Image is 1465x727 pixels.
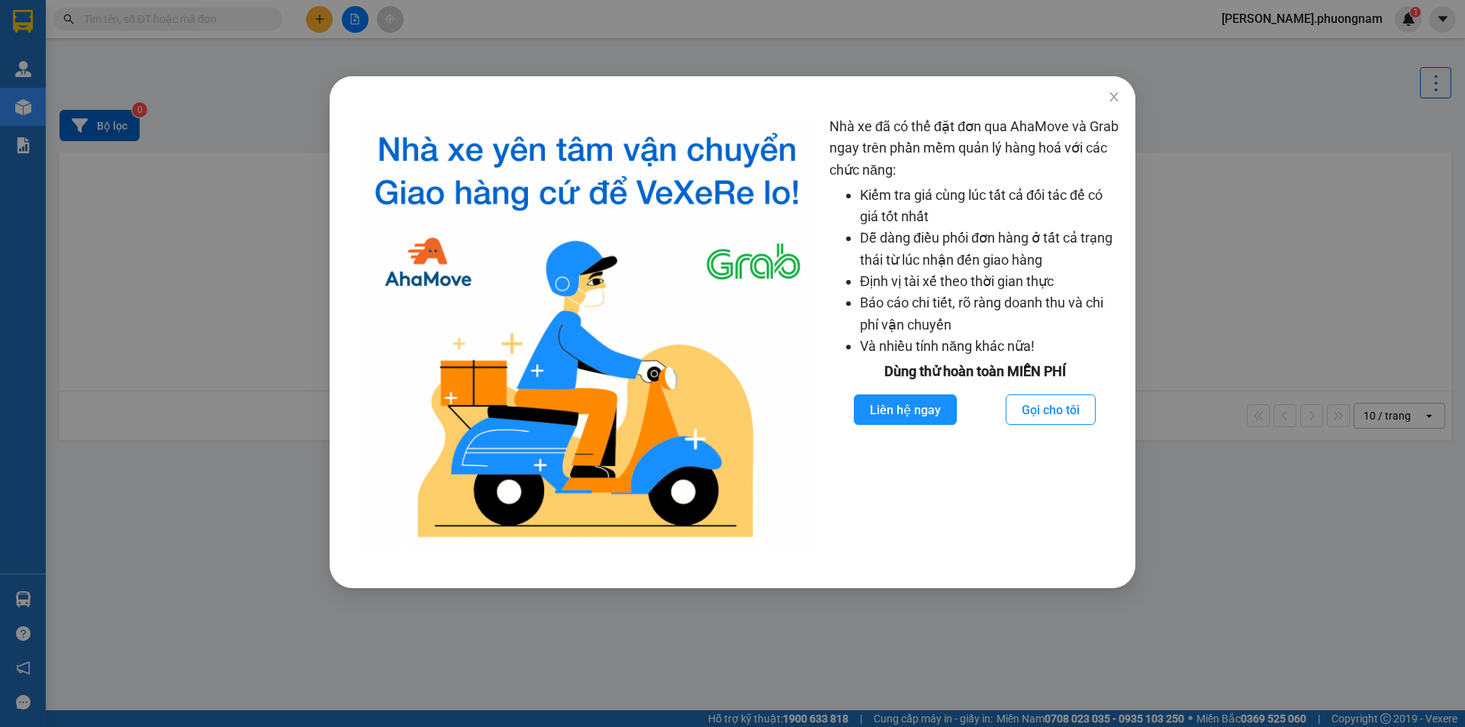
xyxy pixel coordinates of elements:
[1093,76,1135,119] button: Close
[870,400,941,420] span: Liên hệ ngay
[829,361,1120,382] div: Dùng thử hoàn toàn MIỄN PHÍ
[1006,394,1096,425] button: Gọi cho tôi
[1108,91,1120,103] span: close
[357,116,817,550] img: logo
[854,394,957,425] button: Liên hệ ngay
[860,185,1120,228] li: Kiểm tra giá cùng lúc tất cả đối tác để có giá tốt nhất
[829,116,1120,550] div: Nhà xe đã có thể đặt đơn qua AhaMove và Grab ngay trên phần mềm quản lý hàng hoá với các chức năng:
[860,336,1120,357] li: Và nhiều tính năng khác nữa!
[860,292,1120,336] li: Báo cáo chi tiết, rõ ràng doanh thu và chi phí vận chuyển
[1022,400,1080,420] span: Gọi cho tôi
[860,271,1120,292] li: Định vị tài xế theo thời gian thực
[860,227,1120,271] li: Dễ dàng điều phối đơn hàng ở tất cả trạng thái từ lúc nhận đến giao hàng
